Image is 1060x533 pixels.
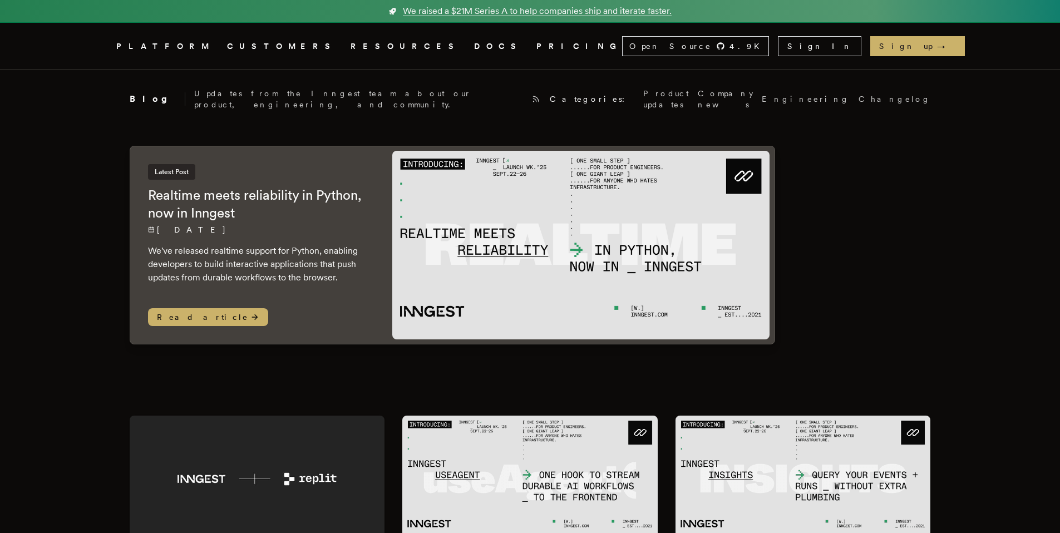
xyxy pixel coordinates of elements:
a: Changelog [859,93,931,105]
button: RESOURCES [351,40,461,53]
a: Product updates [643,88,689,110]
span: 4.9 K [729,41,766,52]
a: DOCS [474,40,523,53]
p: Updates from the Inngest team about our product, engineering, and community. [194,88,523,110]
a: PRICING [536,40,622,53]
span: Open Source [629,41,712,52]
a: Latest PostRealtime meets reliability in Python, now in Inngest[DATE] We've released realtime sup... [130,146,775,344]
a: Sign In [778,36,861,56]
img: Featured image for Realtime meets reliability in Python, now in Inngest blog post [392,151,770,339]
span: We raised a $21M Series A to help companies ship and iterate faster. [403,4,672,18]
a: CUSTOMERS [227,40,337,53]
span: Categories: [550,93,634,105]
button: PLATFORM [116,40,214,53]
a: Engineering [762,93,850,105]
span: Read article [148,308,268,326]
span: Latest Post [148,164,195,180]
a: Sign up [870,36,965,56]
nav: Global [85,23,975,70]
h2: Blog [130,92,185,106]
a: Company news [698,88,753,110]
p: We've released realtime support for Python, enabling developers to build interactive applications... [148,244,370,284]
span: → [937,41,956,52]
h2: Realtime meets reliability in Python, now in Inngest [148,186,370,222]
p: [DATE] [148,224,370,235]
